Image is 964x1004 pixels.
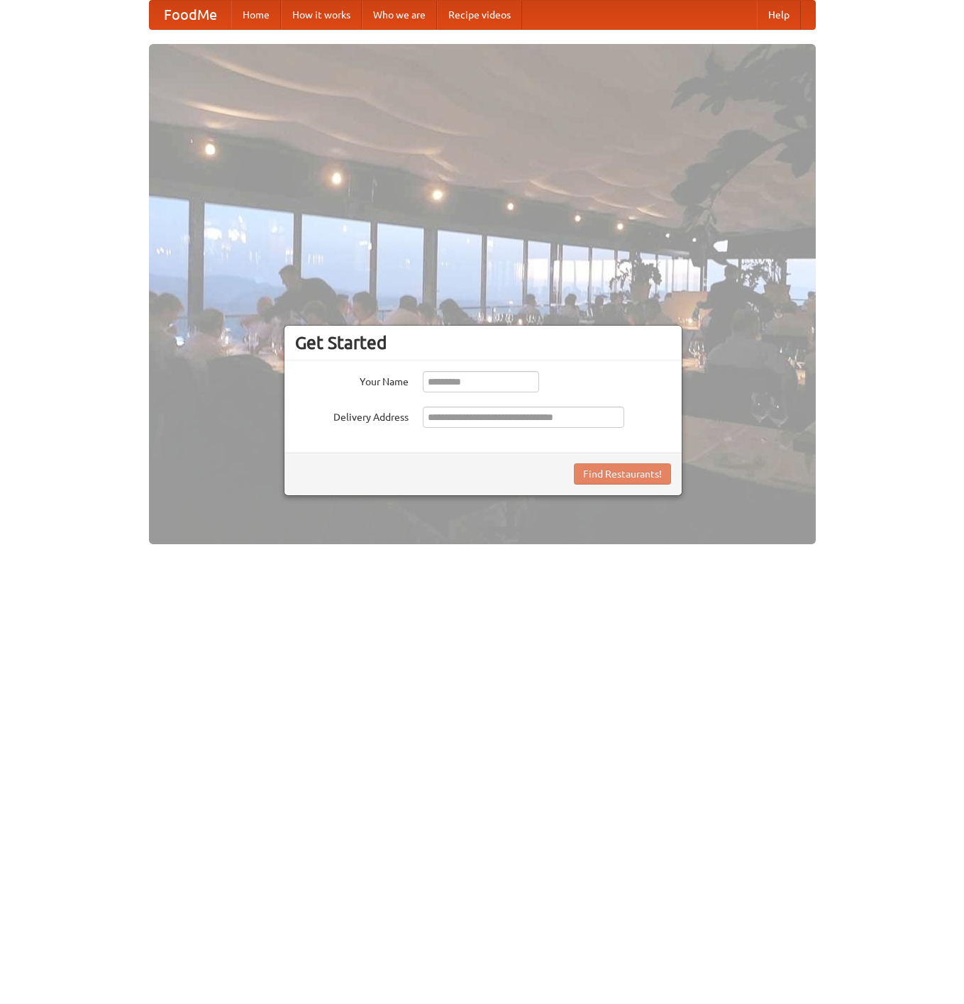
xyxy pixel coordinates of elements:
[757,1,801,29] a: Help
[362,1,437,29] a: Who we are
[295,371,409,389] label: Your Name
[437,1,522,29] a: Recipe videos
[231,1,281,29] a: Home
[281,1,362,29] a: How it works
[574,463,671,485] button: Find Restaurants!
[150,1,231,29] a: FoodMe
[295,407,409,424] label: Delivery Address
[295,332,671,353] h3: Get Started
